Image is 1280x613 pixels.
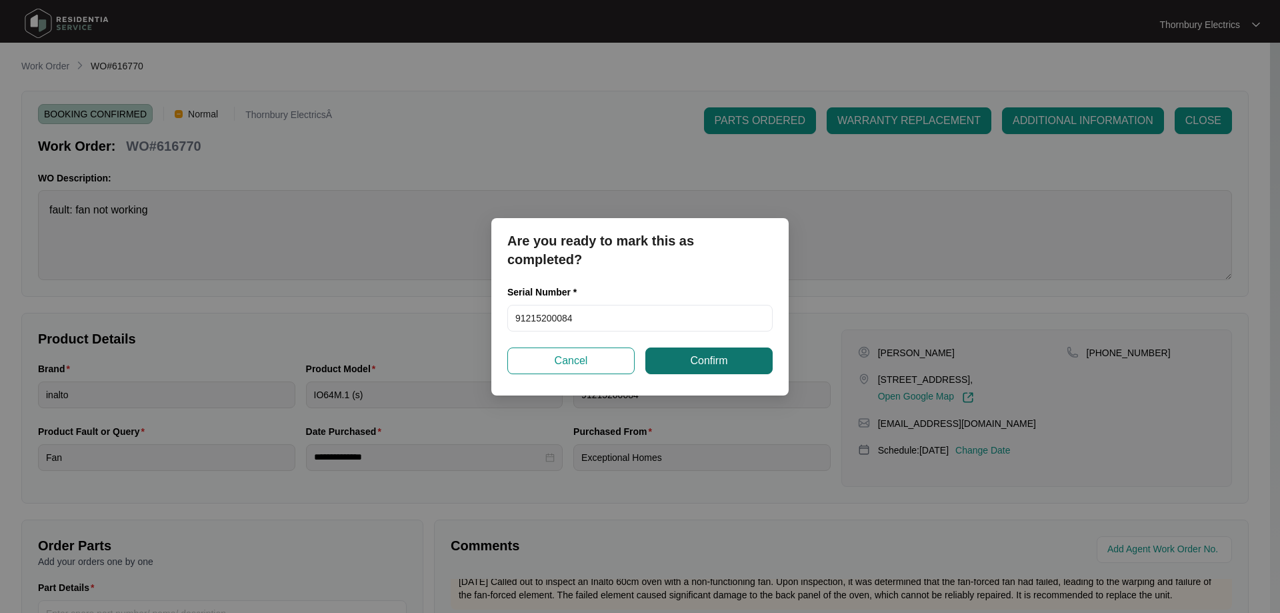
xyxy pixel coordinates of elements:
p: completed? [507,250,773,269]
button: Confirm [645,348,773,374]
label: Serial Number * [507,285,587,299]
p: Are you ready to mark this as [507,231,773,250]
button: Cancel [507,348,635,374]
span: Confirm [690,353,727,369]
span: Cancel [555,353,588,369]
